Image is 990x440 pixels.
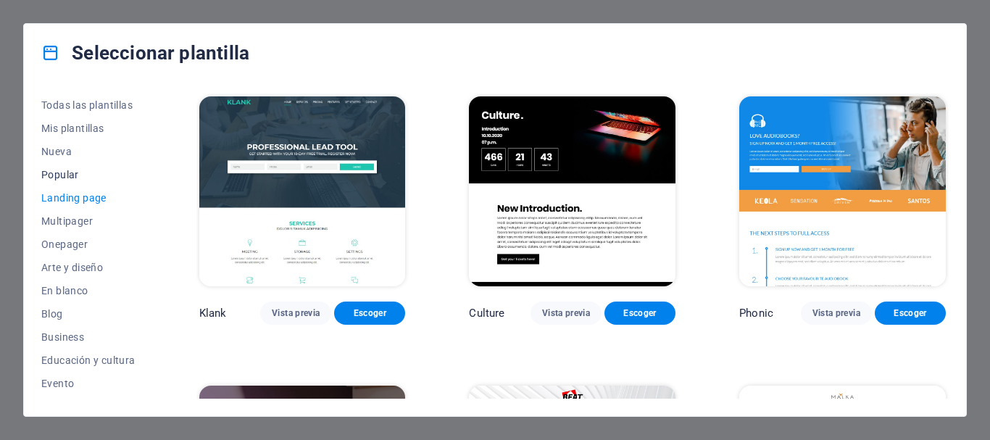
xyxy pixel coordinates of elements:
[469,96,675,286] img: Culture
[41,325,136,349] button: Business
[199,96,406,286] img: Klank
[616,307,664,319] span: Escoger
[739,306,773,320] p: Phonic
[531,302,602,325] button: Vista previa
[41,146,136,157] span: Nueva
[41,331,136,343] span: Business
[41,192,136,204] span: Landing page
[41,94,136,117] button: Todas las plantillas
[886,307,934,319] span: Escoger
[469,306,504,320] p: Culture
[41,41,249,65] h4: Seleccionar plantilla
[334,302,405,325] button: Escoger
[41,169,136,180] span: Popular
[604,302,675,325] button: Escoger
[41,395,136,418] button: Gastronomía
[41,233,136,256] button: Onepager
[41,302,136,325] button: Blog
[812,307,860,319] span: Vista previa
[41,186,136,209] button: Landing page
[41,378,136,389] span: Evento
[41,99,136,111] span: Todas las plantillas
[739,96,946,286] img: Phonic
[41,285,136,296] span: En blanco
[875,302,946,325] button: Escoger
[41,262,136,273] span: Arte y diseño
[272,307,320,319] span: Vista previa
[199,306,227,320] p: Klank
[41,123,136,134] span: Mis plantillas
[41,140,136,163] button: Nueva
[542,307,590,319] span: Vista previa
[41,354,136,366] span: Educación y cultura
[41,349,136,372] button: Educación y cultura
[41,256,136,279] button: Arte y diseño
[41,215,136,227] span: Multipager
[346,307,394,319] span: Escoger
[41,163,136,186] button: Popular
[41,372,136,395] button: Evento
[41,308,136,320] span: Blog
[801,302,872,325] button: Vista previa
[260,302,331,325] button: Vista previa
[41,209,136,233] button: Multipager
[41,238,136,250] span: Onepager
[41,279,136,302] button: En blanco
[41,117,136,140] button: Mis plantillas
